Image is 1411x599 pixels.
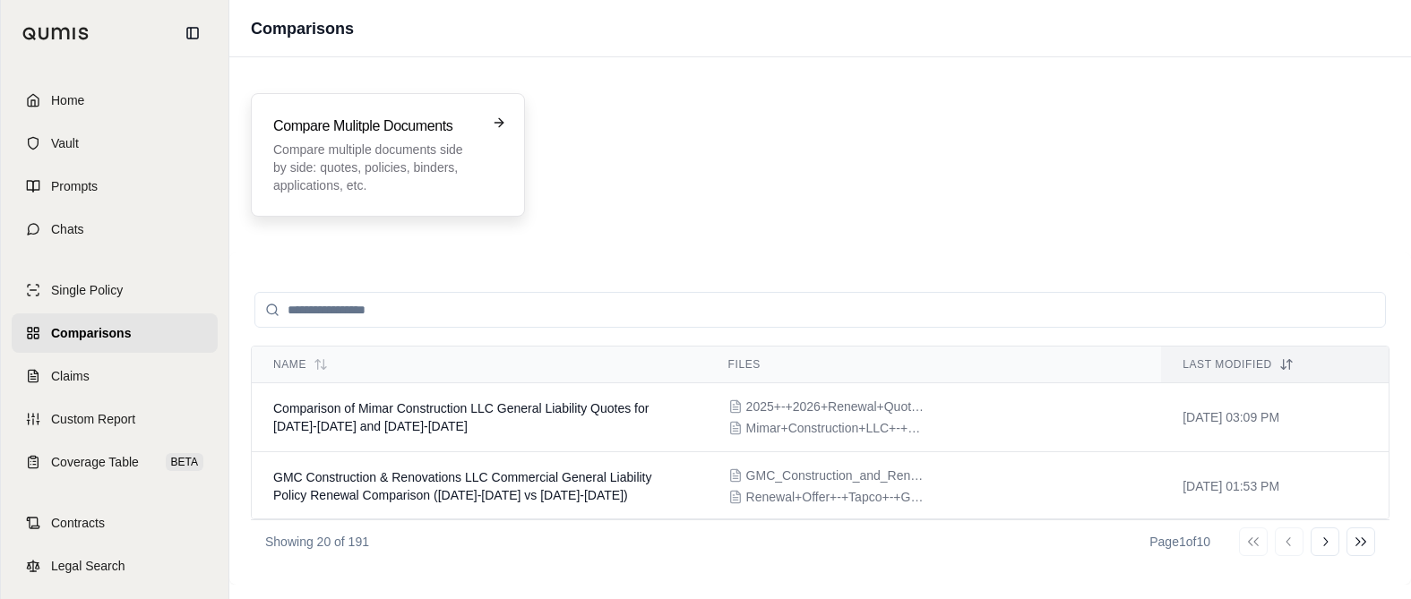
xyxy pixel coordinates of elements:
[12,399,218,439] a: Custom Report
[1183,357,1367,372] div: Last modified
[12,167,218,206] a: Prompts
[265,533,369,551] p: Showing 20 of 191
[51,557,125,575] span: Legal Search
[746,419,925,437] span: Mimar+Construction+LLC+-+GL+quote+Sept+2024+Markel.pdf
[12,356,218,396] a: Claims
[12,442,218,482] a: Coverage TableBETA
[1161,452,1389,521] td: [DATE] 01:53 PM
[746,466,925,484] span: GMC_Construction_and_Renovations_LLC_GL_Renewal_2024-2025.pdf
[12,546,218,586] a: Legal Search
[51,324,131,342] span: Comparisons
[1149,533,1210,551] div: Page 1 of 10
[22,27,90,40] img: Qumis Logo
[746,398,925,415] span: 2025+-+2026+Renewal+Quote.pdf
[707,347,1162,383] th: Files
[273,401,649,433] span: Comparison of Mimar Construction LLC General Liability Quotes for 2024-2025 and 2025-2026
[51,134,79,152] span: Vault
[51,177,98,195] span: Prompts
[51,91,84,109] span: Home
[51,410,135,428] span: Custom Report
[12,81,218,120] a: Home
[12,313,218,353] a: Comparisons
[51,514,105,532] span: Contracts
[51,453,139,471] span: Coverage Table
[1161,383,1389,452] td: [DATE] 03:09 PM
[51,281,123,299] span: Single Policy
[273,357,685,372] div: Name
[178,19,207,47] button: Collapse sidebar
[273,141,478,194] p: Compare multiple documents side by side: quotes, policies, binders, applications, etc.
[51,220,84,238] span: Chats
[251,16,354,41] h1: Comparisons
[12,503,218,543] a: Contracts
[12,270,218,310] a: Single Policy
[12,210,218,249] a: Chats
[273,470,652,502] span: GMC Construction & Renovations LLC Commercial General Liability Policy Renewal Comparison (2024-2...
[51,367,90,385] span: Claims
[746,488,925,506] span: Renewal+Offer+-+Tapco+-+GL.pdf
[12,124,218,163] a: Vault
[166,453,203,471] span: BETA
[273,116,478,137] h3: Compare Mulitple Documents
